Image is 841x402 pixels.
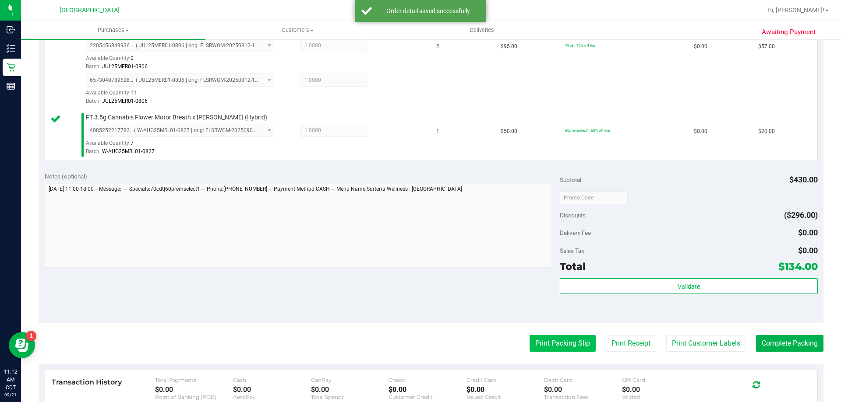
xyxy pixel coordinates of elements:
[7,82,15,91] inline-svg: Reports
[758,127,775,136] span: $20.00
[784,210,818,220] span: ($296.00)
[560,229,591,236] span: Delivery Fee
[767,7,824,14] span: Hi, [PERSON_NAME]!
[86,52,283,69] div: Available Quantity:
[206,26,389,34] span: Customers
[565,43,595,48] span: 70cdt: 70% off line
[86,63,101,70] span: Batch:
[389,377,466,383] div: Check
[155,385,233,394] div: $0.00
[758,42,775,51] span: $57.00
[622,385,700,394] div: $0.00
[798,246,818,255] span: $0.00
[560,247,584,254] span: Sales Tax
[694,127,707,136] span: $0.00
[4,368,17,392] p: 11:12 AM CDT
[501,127,517,136] span: $50.00
[678,283,700,290] span: Validate
[436,127,439,136] span: 1
[102,63,148,70] span: JUL25MER01-0806
[131,140,134,146] span: 7
[311,385,389,394] div: $0.00
[560,260,586,273] span: Total
[233,385,311,394] div: $0.00
[45,173,87,180] span: Notes (optional)
[86,148,101,154] span: Batch:
[7,25,15,34] inline-svg: Inbound
[131,55,134,61] span: 0
[622,377,700,383] div: Gift Card
[155,394,233,400] div: Point of Banking (POB)
[205,21,390,39] a: Customers
[666,335,746,352] button: Print Customer Labels
[560,278,817,294] button: Validate
[756,335,823,352] button: Complete Packing
[544,377,622,383] div: Debit Card
[155,377,233,383] div: Total Payments
[21,21,205,39] a: Purchases
[466,394,544,400] div: Issued Credit
[458,26,506,34] span: Deliveries
[389,394,466,400] div: Customer Credit
[21,26,205,34] span: Purchases
[560,176,581,183] span: Subtotal
[86,87,283,104] div: Available Quantity:
[530,335,596,352] button: Print Packing Slip
[762,27,816,37] span: Awaiting Payment
[102,148,155,154] span: W-AUG25MBL01-0827
[233,377,311,383] div: Cash
[60,7,120,14] span: [GEOGRAPHIC_DATA]
[4,392,17,398] p: 09/21
[311,377,389,383] div: CanPay
[789,175,818,184] span: $430.00
[311,394,389,400] div: Total Spendr
[501,42,517,51] span: $95.00
[9,332,35,358] iframe: Resource center
[466,377,544,383] div: Credit Card
[778,260,818,273] span: $134.00
[544,394,622,400] div: Transaction Fees
[131,90,137,96] span: 11
[86,137,283,154] div: Available Quantity:
[565,128,610,133] span: 60premselect1: 60% off line
[86,113,267,122] span: FT 3.5g Cannabis Flower Motor Breath x [PERSON_NAME] (Hybrid)
[544,385,622,394] div: $0.00
[7,44,15,53] inline-svg: Inventory
[26,331,36,341] iframe: Resource center unread badge
[102,98,148,104] span: JUL25MER01-0806
[560,207,586,223] span: Discounts
[377,7,480,15] div: Order detail saved successfully
[390,21,574,39] a: Deliveries
[694,42,707,51] span: $0.00
[389,385,466,394] div: $0.00
[466,385,544,394] div: $0.00
[622,394,700,400] div: Voided
[86,98,101,104] span: Batch:
[233,394,311,400] div: AeroPay
[606,335,656,352] button: Print Receipt
[560,191,628,204] input: Promo Code
[798,228,818,237] span: $0.00
[436,42,439,51] span: 2
[7,63,15,72] inline-svg: Retail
